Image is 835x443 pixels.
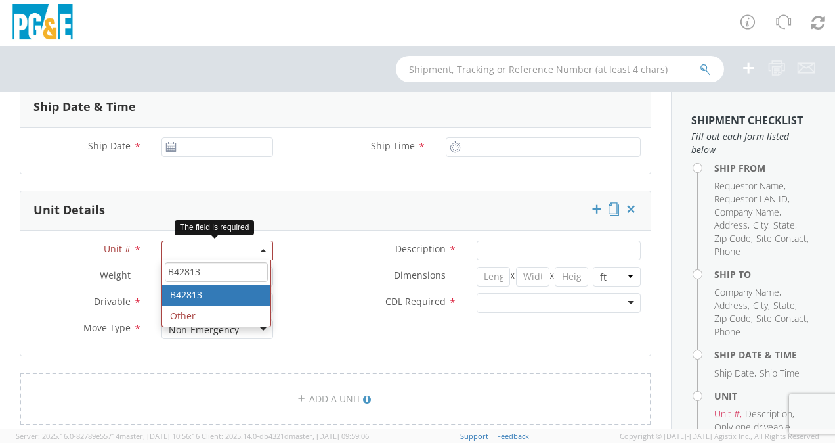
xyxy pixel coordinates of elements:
[714,206,779,218] span: Company Name
[395,243,446,255] span: Description
[773,219,797,232] li: ,
[714,219,750,232] li: ,
[119,431,200,441] span: master, [DATE] 10:56:16
[516,267,549,287] input: Width
[175,220,254,235] div: The field is required
[753,219,768,231] span: City
[162,285,270,306] li: B42813
[10,4,75,43] img: pge-logo-06675f144f4cfa6a6814.png
[756,232,807,245] span: Site Contact
[773,299,797,312] li: ,
[714,179,784,192] span: Requestor Name
[714,193,790,206] li: ,
[289,431,369,441] span: master, [DATE] 09:59:06
[396,56,724,82] input: Shipment, Tracking or Reference Number (at least 4 chars)
[169,323,239,337] div: Non-Emergency
[33,101,136,114] h3: Ship Date & Time
[691,130,815,156] span: Fill out each form listed below
[620,431,819,442] span: Copyright © [DATE]-[DATE] Agistix Inc., All Rights Reserved
[162,306,270,327] li: Other
[714,286,781,299] li: ,
[714,408,742,421] li: ,
[760,367,800,379] span: Ship Time
[477,267,510,287] input: Length
[691,113,803,128] strong: Shipment Checklist
[714,367,754,379] span: Ship Date
[756,232,809,245] li: ,
[714,367,756,380] li: ,
[100,269,131,281] span: Weight
[714,232,751,245] span: Zip Code
[714,299,748,312] span: Address
[394,269,446,281] span: Dimensions
[16,431,200,441] span: Server: 2025.16.0-82789e55714
[714,206,781,219] li: ,
[714,163,815,173] h4: Ship From
[714,219,748,231] span: Address
[773,219,795,231] span: State
[549,267,555,287] span: X
[714,325,740,338] span: Phone
[714,408,740,420] span: Unit #
[714,391,815,401] h4: Unit
[753,299,768,312] span: City
[756,312,807,325] span: Site Contact
[745,408,792,420] span: Description
[497,431,529,441] a: Feedback
[460,431,488,441] a: Support
[714,312,753,325] li: ,
[714,193,788,205] span: Requestor LAN ID
[745,408,794,421] li: ,
[714,286,779,298] span: Company Name
[555,267,588,287] input: Height
[756,312,809,325] li: ,
[714,312,751,325] span: Zip Code
[104,243,131,255] span: Unit #
[83,321,131,334] span: Move Type
[20,373,651,425] a: ADD A UNIT
[510,267,516,287] span: X
[88,139,131,152] span: Ship Date
[753,219,770,232] li: ,
[371,139,415,152] span: Ship Time
[33,204,105,217] h3: Unit Details
[94,295,131,308] span: Drivable
[202,431,369,441] span: Client: 2025.14.0-db4321d
[714,350,815,360] h4: Ship Date & Time
[753,299,770,312] li: ,
[385,295,446,308] span: CDL Required
[714,179,786,193] li: ,
[714,269,815,279] h4: Ship To
[714,299,750,312] li: ,
[773,299,795,312] span: State
[714,232,753,245] li: ,
[714,245,740,258] span: Phone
